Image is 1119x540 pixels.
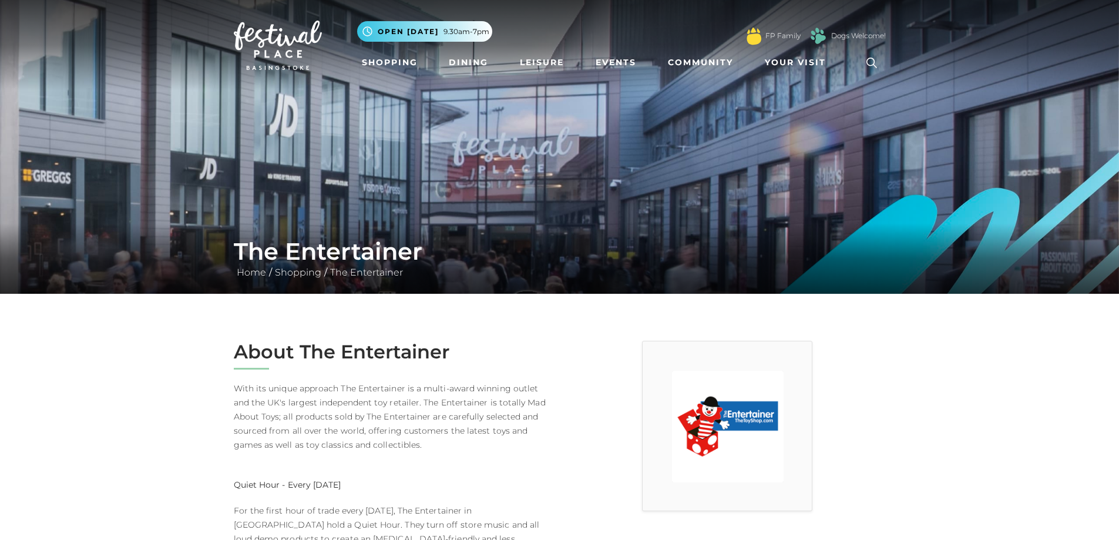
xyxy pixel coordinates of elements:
[234,381,551,466] p: With its unique approach The Entertainer is a multi-award winning outlet and the UK's largest ind...
[234,267,269,278] a: Home
[234,341,551,363] h2: About The Entertainer
[591,52,641,73] a: Events
[234,237,886,266] h1: The Entertainer
[357,21,492,42] button: Open [DATE] 9.30am-7pm
[444,52,493,73] a: Dining
[327,267,406,278] a: The Entertainer
[357,52,422,73] a: Shopping
[272,267,324,278] a: Shopping
[443,26,489,37] span: 9.30am-7pm
[760,52,836,73] a: Your Visit
[234,479,341,490] strong: Quiet Hour - Every [DATE]
[831,31,886,41] a: Dogs Welcome!
[515,52,569,73] a: Leisure
[765,31,801,41] a: FP Family
[663,52,738,73] a: Community
[225,237,895,280] div: / /
[234,21,322,70] img: Festival Place Logo
[765,56,826,69] span: Your Visit
[378,26,439,37] span: Open [DATE]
